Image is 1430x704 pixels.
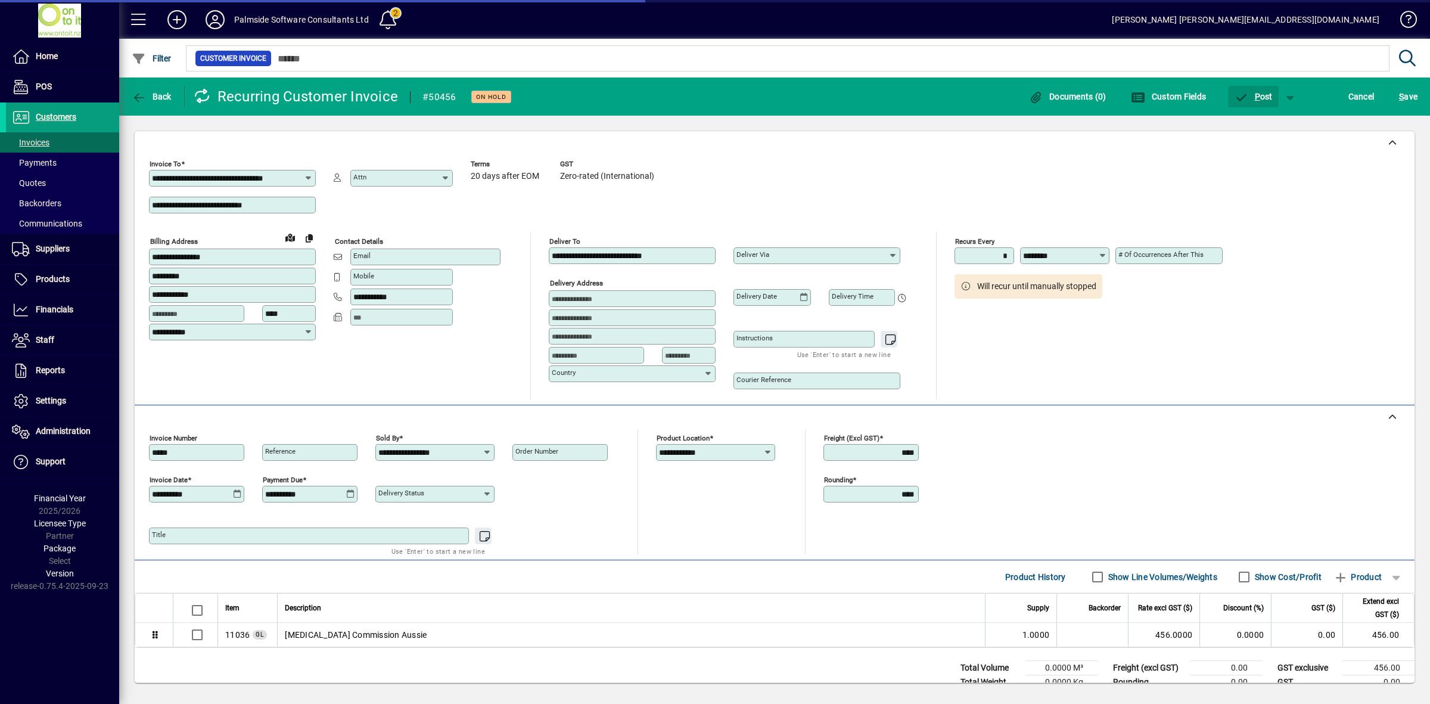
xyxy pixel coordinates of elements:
[36,244,70,253] span: Suppliers
[1272,661,1343,675] td: GST exclusive
[36,51,58,61] span: Home
[1027,601,1049,615] span: Supply
[378,489,424,497] mat-label: Delivery status
[1022,629,1050,641] span: 1.0000
[1089,601,1121,615] span: Backorder
[1112,10,1379,29] div: [PERSON_NAME] [PERSON_NAME][EMAIL_ADDRESS][DOMAIN_NAME]
[1106,571,1217,583] label: Show Line Volumes/Weights
[353,252,371,260] mat-label: Email
[152,531,166,539] mat-label: Title
[158,9,196,30] button: Add
[1399,87,1417,106] span: ave
[1005,567,1066,587] span: Product History
[6,173,119,193] a: Quotes
[1343,675,1415,690] td: 0.00
[1136,629,1192,641] div: 456.0000
[285,629,427,641] span: [MEDICAL_DATA] Commission Aussie
[1190,661,1262,675] td: 0.00
[824,476,853,484] mat-label: Rounding
[1345,86,1378,107] button: Cancel
[36,365,65,375] span: Reports
[955,675,1026,690] td: Total Weight
[256,631,264,638] span: GL
[1131,92,1206,101] span: Custom Fields
[1026,675,1098,690] td: 0.0000 Kg
[1399,92,1404,101] span: S
[560,160,654,168] span: GST
[36,457,66,466] span: Support
[1311,601,1335,615] span: GST ($)
[150,476,188,484] mat-label: Invoice date
[353,272,374,280] mat-label: Mobile
[1252,571,1322,583] label: Show Cost/Profit
[736,292,777,300] mat-label: Delivery date
[36,335,54,345] span: Staff
[1029,92,1106,101] span: Documents (0)
[300,228,319,247] button: Copy to Delivery address
[471,172,539,181] span: 20 days after EOM
[977,280,1096,293] span: Will recur until manually stopped
[34,494,86,503] span: Financial Year
[129,86,175,107] button: Back
[1026,661,1098,675] td: 0.0000 M³
[955,237,994,246] mat-label: Recurs every
[552,368,576,377] mat-label: Country
[1333,567,1382,587] span: Product
[34,519,86,528] span: Licensee Type
[6,42,119,72] a: Home
[6,234,119,264] a: Suppliers
[150,160,181,168] mat-label: Invoice To
[1342,623,1414,647] td: 456.00
[263,476,303,484] mat-label: Payment due
[6,417,119,446] a: Administration
[1391,2,1415,41] a: Knowledge Base
[12,178,46,188] span: Quotes
[1026,86,1109,107] button: Documents (0)
[1234,92,1273,101] span: ost
[353,173,366,181] mat-label: Attn
[36,426,91,436] span: Administration
[132,54,172,63] span: Filter
[955,661,1026,675] td: Total Volume
[129,48,175,69] button: Filter
[150,434,197,442] mat-label: Invoice number
[6,265,119,294] a: Products
[6,213,119,234] a: Communications
[1328,566,1388,588] button: Product
[1138,601,1192,615] span: Rate excl GST ($)
[281,228,300,247] a: View on map
[736,376,791,384] mat-label: Courier Reference
[36,82,52,91] span: POS
[476,93,506,101] span: On hold
[797,348,891,361] mat-hint: Use 'Enter' to start a new line
[1190,675,1262,690] td: 0.00
[1118,250,1204,259] mat-label: # of occurrences after this
[832,292,873,300] mat-label: Delivery time
[200,52,266,64] span: Customer Invoice
[1228,86,1279,107] button: Post
[43,544,76,553] span: Package
[6,72,119,102] a: POS
[391,544,485,558] mat-hint: Use 'Enter' to start a new line
[225,601,240,615] span: Item
[824,434,879,442] mat-label: Freight (excl GST)
[6,193,119,213] a: Backorders
[560,172,654,181] span: Zero-rated (International)
[657,434,710,442] mat-label: Product location
[12,138,49,147] span: Invoices
[471,160,542,168] span: Terms
[6,447,119,477] a: Support
[1107,675,1190,690] td: Rounding
[736,334,773,342] mat-label: Instructions
[12,219,82,228] span: Communications
[12,158,57,168] span: Payments
[376,434,399,442] mat-label: Sold by
[1271,623,1342,647] td: 0.00
[36,305,73,314] span: Financials
[1128,86,1209,107] button: Custom Fields
[285,601,321,615] span: Description
[194,87,399,106] div: Recurring Customer Invoice
[549,237,580,246] mat-label: Deliver To
[132,92,172,101] span: Back
[12,199,61,208] span: Backorders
